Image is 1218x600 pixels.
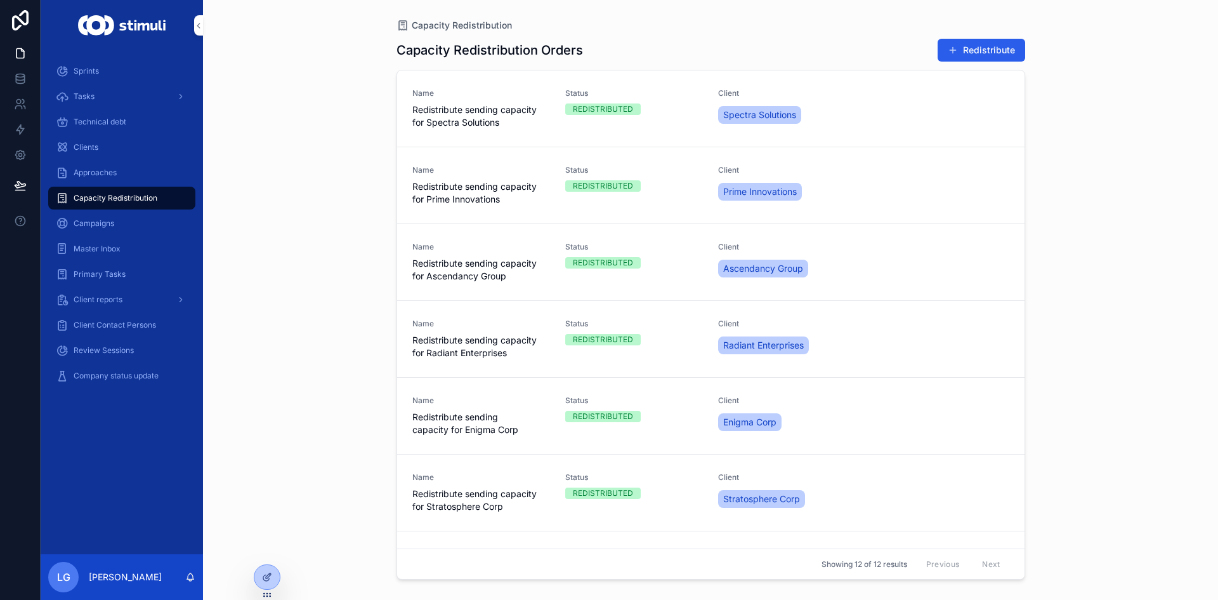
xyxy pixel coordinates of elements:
[396,19,512,32] a: Capacity Redistribution
[48,136,195,159] a: Clients
[723,109,796,121] span: Spectra Solutions
[718,413,782,431] a: Enigma Corp
[74,269,126,279] span: Primary Tasks
[938,39,1025,62] button: Redistribute
[723,416,776,429] span: Enigma Corp
[48,288,195,311] a: Client reports
[565,472,703,483] span: Status
[718,106,801,124] a: Spectra Solutions
[74,371,159,381] span: Company status update
[48,364,195,387] a: Company status update
[718,260,808,277] a: Ascendancy Group
[89,571,162,583] p: [PERSON_NAME]
[412,88,550,98] span: Name
[41,51,203,404] div: scrollable content
[723,262,803,275] span: Ascendancy Group
[718,88,856,98] span: Client
[412,19,512,32] span: Capacity Redistribution
[573,257,633,269] div: REDISTRIBUTED
[412,488,550,513] span: Redistribute sending capacity for Stratosphere Corp
[48,263,195,286] a: Primary Tasks
[48,60,195,83] a: Sprints
[74,218,114,229] span: Campaigns
[573,334,633,345] div: REDISTRIBUTED
[573,103,633,115] div: REDISTRIBUTED
[822,559,907,570] span: Showing 12 of 12 results
[74,244,121,254] span: Master Inbox
[74,320,156,330] span: Client Contact Persons
[412,242,550,252] span: Name
[74,345,134,356] span: Review Sessions
[723,185,797,198] span: Prime Innovations
[48,314,195,337] a: Client Contact Persons
[412,411,550,436] span: Redistribute sending capacity for Enigma Corp
[74,193,157,203] span: Capacity Redistribution
[396,41,583,59] h1: Capacity Redistribution Orders
[573,411,633,422] div: REDISTRIBUTED
[78,15,165,36] img: App logo
[412,180,550,206] span: Redistribute sending capacity for Prime Innovations
[718,242,856,252] span: Client
[74,91,95,102] span: Tasks
[565,319,703,329] span: Status
[565,88,703,98] span: Status
[412,396,550,406] span: Name
[412,257,550,283] span: Redistribute sending capacity for Ascendancy Group
[48,187,195,210] a: Capacity Redistribution
[74,142,98,152] span: Clients
[48,237,195,260] a: Master Inbox
[412,334,550,359] span: Redistribute sending capacity for Radiant Enterprises
[412,165,550,175] span: Name
[723,339,804,352] span: Radiant Enterprises
[48,110,195,133] a: Technical debt
[718,165,856,175] span: Client
[573,488,633,499] div: REDISTRIBUTED
[48,161,195,184] a: Approaches
[74,168,117,178] span: Approaches
[412,319,550,329] span: Name
[48,85,195,108] a: Tasks
[718,319,856,329] span: Client
[412,103,550,129] span: Redistribute sending capacity for Spectra Solutions
[412,472,550,483] span: Name
[718,396,856,406] span: Client
[565,396,703,406] span: Status
[573,180,633,192] div: REDISTRIBUTED
[74,66,99,76] span: Sprints
[74,295,122,305] span: Client reports
[718,337,809,354] a: Radiant Enterprises
[57,570,70,585] span: LG
[565,165,703,175] span: Status
[718,472,856,483] span: Client
[74,117,126,127] span: Technical debt
[48,339,195,362] a: Review Sessions
[565,242,703,252] span: Status
[723,493,800,505] span: Stratosphere Corp
[48,212,195,235] a: Campaigns
[718,490,805,508] a: Stratosphere Corp
[718,183,802,201] a: Prime Innovations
